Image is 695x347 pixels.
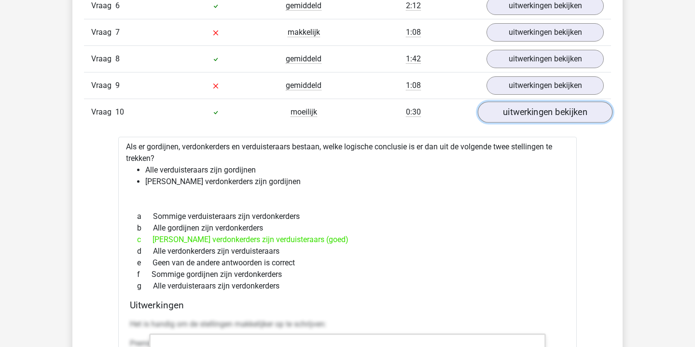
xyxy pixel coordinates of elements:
div: Sommige gordijnen zijn verdonkerders [130,269,565,280]
a: uitwerkingen bekijken [486,23,604,42]
span: makkelijk [288,28,320,37]
span: gemiddeld [286,1,321,11]
span: 7 [115,28,120,37]
span: g [137,280,153,292]
span: 1:08 [406,28,421,37]
span: a [137,211,153,222]
div: Alle verduisteraars zijn verdonkerders [130,280,565,292]
span: moeilijk [291,107,317,117]
span: Vraag [91,80,115,91]
div: Sommige verduisteraars zijn verdonkerders [130,211,565,222]
a: uitwerkingen bekijken [478,101,612,123]
span: 1:42 [406,54,421,64]
span: c [137,234,153,246]
span: f [137,269,152,280]
div: Alle verdonkerders zijn verduisteraars [130,246,565,257]
a: uitwerkingen bekijken [486,50,604,68]
div: Geen van de andere antwoorden is correct [130,257,565,269]
span: d [137,246,153,257]
p: Het is handig om de stellingen makkelijker op te schrijven: [130,318,565,330]
span: Vraag [91,27,115,38]
span: gemiddeld [286,54,321,64]
div: [PERSON_NAME] verdonkerders zijn verduisteraars (goed) [130,234,565,246]
span: 10 [115,107,124,116]
span: 0:30 [406,107,421,117]
div: Alle gordijnen zijn verdonkerders [130,222,565,234]
span: 1:08 [406,81,421,90]
span: gemiddeld [286,81,321,90]
span: b [137,222,153,234]
li: Alle verduisteraars zijn gordijnen [145,164,569,176]
li: [PERSON_NAME] verdonkerders zijn gordijnen [145,176,569,188]
span: e [137,257,153,269]
span: 9 [115,81,120,90]
span: 6 [115,1,120,10]
span: 2:12 [406,1,421,11]
h4: Uitwerkingen [130,300,565,311]
span: Vraag [91,106,115,118]
span: 8 [115,54,120,63]
span: Vraag [91,53,115,65]
a: uitwerkingen bekijken [486,76,604,95]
